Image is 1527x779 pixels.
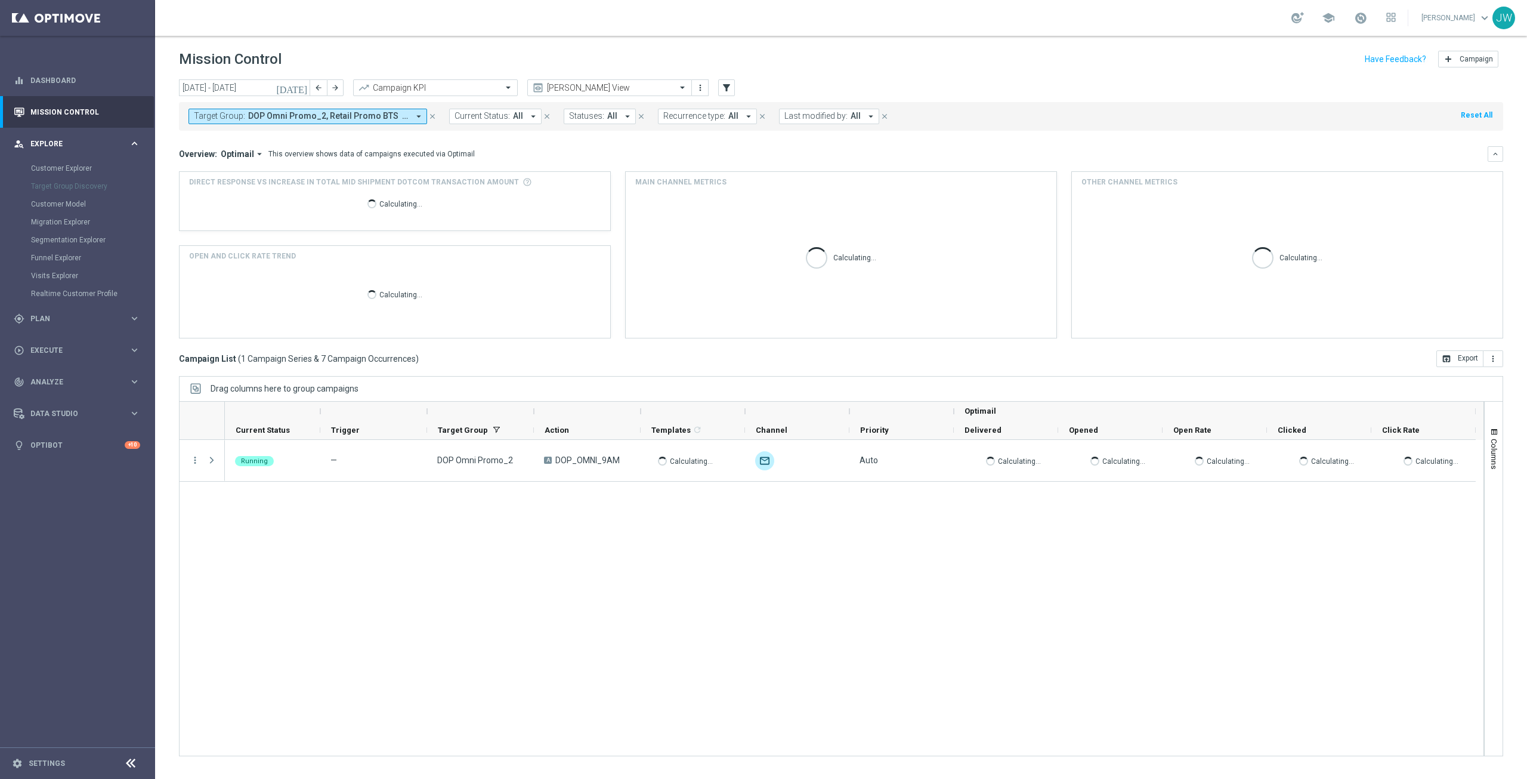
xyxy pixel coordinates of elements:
button: person_search Explore keyboard_arrow_right [13,139,141,149]
i: arrow_drop_down [413,111,424,122]
i: open_in_browser [1442,354,1451,364]
button: play_circle_outline Execute keyboard_arrow_right [13,346,141,355]
i: more_vert [1488,354,1498,364]
button: Optimail arrow_drop_down [217,149,268,159]
div: Data Studio [14,408,129,419]
h1: Mission Control [179,51,282,68]
span: Channel [756,426,787,435]
span: All [851,111,861,121]
p: Calculating... [1415,455,1458,466]
div: Mission Control [14,96,140,128]
span: Templates [651,426,691,435]
p: Calculating... [1207,455,1250,466]
button: close [636,110,647,123]
div: Dashboard [14,64,140,96]
i: arrow_drop_down [622,111,633,122]
h3: Overview: [179,149,217,159]
a: Settings [29,760,65,767]
input: Select date range [179,79,310,96]
i: arrow_drop_down [743,111,754,122]
span: Priority [860,426,889,435]
i: [DATE] [276,82,308,93]
i: keyboard_arrow_down [1491,150,1500,158]
div: Funnel Explorer [31,249,154,267]
span: Columns [1489,439,1499,469]
span: Trigger [331,426,360,435]
span: Explore [30,140,129,147]
div: equalizer Dashboard [13,76,141,85]
p: Calculating... [833,251,876,263]
span: DOP Omni Promo_2 [437,455,513,466]
button: Target Group: DOP Omni Promo_2, Retail Promo BTS Early/Mid Print Customers FY25, Retail Promo BTS... [188,109,427,124]
span: Delivered [965,426,1001,435]
button: Reset All [1460,109,1494,122]
i: arrow_drop_down [528,111,539,122]
span: ) [416,353,419,364]
div: Mission Control [13,107,141,117]
span: Statuses: [569,111,604,121]
div: track_changes Analyze keyboard_arrow_right [13,377,141,387]
div: gps_fixed Plan keyboard_arrow_right [13,314,141,324]
div: Explore [14,138,129,149]
span: Current Status: [455,111,510,121]
i: arrow_drop_down [865,111,876,122]
button: close [427,110,438,123]
span: Optimail [221,149,254,159]
span: Target Group [438,426,488,435]
i: more_vert [696,83,705,93]
a: Optibot [30,429,125,461]
span: Data Studio [30,410,129,417]
span: Execute [30,347,129,354]
button: lightbulb Optibot +10 [13,441,141,450]
ng-select: Campaign KPI [353,79,518,96]
p: Calculating... [670,455,713,466]
button: filter_alt [718,79,735,96]
span: Last modified by: [784,111,848,121]
span: Click Rate [1382,426,1420,435]
button: more_vert [190,455,200,466]
i: close [428,112,437,121]
p: Calculating... [1279,251,1322,263]
i: close [637,112,645,121]
p: Calculating... [998,455,1041,466]
ng-select: Jen Promo View [527,79,692,96]
a: [PERSON_NAME]keyboard_arrow_down [1420,9,1492,27]
button: add Campaign [1438,51,1498,67]
div: +10 [125,441,140,449]
div: Customer Model [31,195,154,213]
button: close [757,110,768,123]
span: Running [241,457,268,465]
img: Optimail [755,451,774,470]
span: Recurrence type: [663,111,725,121]
span: Target Group: [194,111,245,121]
button: [DATE] [274,79,310,97]
span: Direct Response VS Increase In Total Mid Shipment Dotcom Transaction Amount [189,177,519,187]
colored-tag: Running [235,455,274,466]
a: Visits Explorer [31,271,124,281]
span: All [513,111,523,121]
span: Optimail [965,407,996,415]
button: Last modified by: All arrow_drop_down [779,109,879,124]
div: JW [1492,7,1515,29]
i: play_circle_outline [14,345,24,356]
i: track_changes [14,377,24,387]
i: settings [12,758,23,769]
span: Calculate column [691,423,702,436]
a: Segmentation Explorer [31,235,124,245]
button: close [542,110,552,123]
i: preview [532,82,544,94]
span: Action [545,426,569,435]
p: Calculating... [379,198,422,209]
a: Customer Model [31,199,124,209]
span: Campaign [1460,55,1493,63]
button: Statuses: All arrow_drop_down [564,109,636,124]
div: Data Studio keyboard_arrow_right [13,409,141,418]
span: school [1322,11,1335,24]
div: Row Groups [211,384,358,393]
p: Calculating... [1311,455,1354,466]
div: Migration Explorer [31,213,154,231]
div: Press SPACE to select this row. [225,440,1476,482]
i: refresh [693,425,702,435]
